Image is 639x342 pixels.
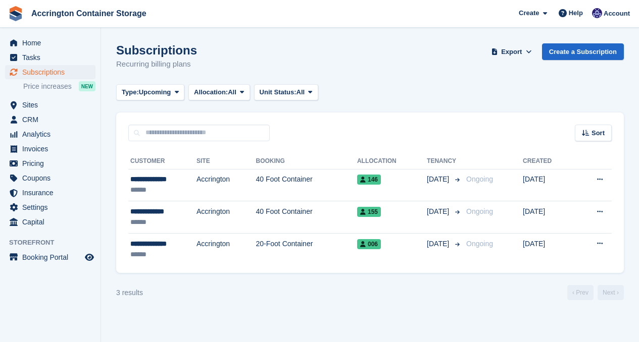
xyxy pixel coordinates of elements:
button: Export [489,43,534,60]
span: Create [519,8,539,18]
td: 40 Foot Container [256,169,357,201]
a: Preview store [83,251,95,263]
a: menu [5,112,95,127]
span: Help [569,8,583,18]
td: 40 Foot Container [256,201,357,234]
td: [DATE] [523,233,574,265]
a: Accrington Container Storage [27,5,151,22]
button: Unit Status: All [254,84,318,101]
span: Settings [22,200,83,214]
span: Sites [22,98,83,112]
a: menu [5,200,95,214]
th: Booking [256,153,357,169]
span: Invoices [22,142,83,156]
a: menu [5,127,95,141]
span: Capital [22,215,83,229]
span: [DATE] [427,206,451,217]
span: Subscriptions [22,65,83,79]
div: NEW [79,81,95,91]
span: Booking Portal [22,250,83,264]
th: Site [196,153,256,169]
span: 006 [357,239,381,249]
th: Allocation [357,153,427,169]
span: Tasks [22,50,83,65]
span: Export [501,47,522,57]
span: Sort [592,128,605,138]
a: menu [5,215,95,229]
th: Tenancy [427,153,462,169]
span: 155 [357,207,381,217]
a: Price increases NEW [23,81,95,92]
a: Next [598,285,624,300]
button: Allocation: All [188,84,250,101]
span: Ongoing [466,240,493,248]
p: Recurring billing plans [116,59,197,70]
span: All [297,87,305,97]
td: Accrington [196,233,256,265]
span: Insurance [22,186,83,200]
a: menu [5,250,95,264]
nav: Page [565,285,626,300]
span: Type: [122,87,139,97]
td: [DATE] [523,169,574,201]
img: Jacob Connolly [592,8,602,18]
span: Ongoing [466,207,493,215]
span: Pricing [22,156,83,170]
a: menu [5,65,95,79]
span: CRM [22,112,83,127]
th: Customer [128,153,196,169]
span: [DATE] [427,239,451,249]
span: Coupons [22,171,83,185]
a: menu [5,156,95,170]
th: Created [523,153,574,169]
a: menu [5,36,95,50]
span: Home [22,36,83,50]
div: 3 results [116,288,143,298]
span: Analytics [22,127,83,141]
td: 20-Foot Container [256,233,357,265]
a: menu [5,50,95,65]
td: Accrington [196,201,256,234]
a: menu [5,98,95,112]
a: Create a Subscription [542,43,624,60]
span: Account [604,9,630,19]
td: Accrington [196,169,256,201]
span: 146 [357,175,381,185]
span: Allocation: [194,87,228,97]
span: Price increases [23,82,72,91]
span: [DATE] [427,174,451,185]
h1: Subscriptions [116,43,197,57]
span: Ongoing [466,175,493,183]
span: Storefront [9,238,101,248]
span: All [228,87,236,97]
a: Previous [567,285,594,300]
a: menu [5,142,95,156]
span: Upcoming [139,87,171,97]
a: menu [5,186,95,200]
button: Type: Upcoming [116,84,184,101]
img: stora-icon-8386f47178a22dfd0bd8f6a31ec36ba5ce8667c1dd55bd0f319d3a0aa187defe.svg [8,6,23,21]
span: Unit Status: [260,87,297,97]
a: menu [5,171,95,185]
td: [DATE] [523,201,574,234]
